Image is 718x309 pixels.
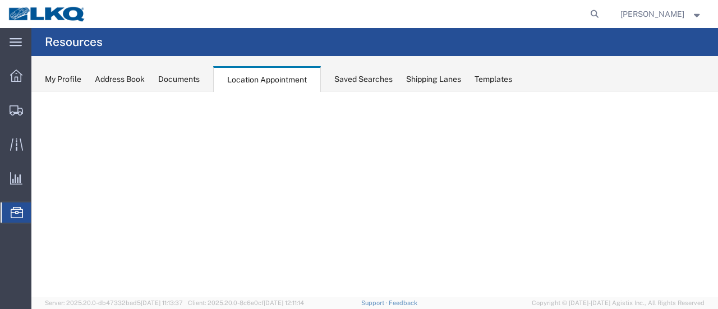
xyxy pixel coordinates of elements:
div: Templates [475,73,512,85]
div: Saved Searches [334,73,393,85]
span: Copyright © [DATE]-[DATE] Agistix Inc., All Rights Reserved [532,298,705,308]
div: Location Appointment [213,66,321,92]
iframe: FS Legacy Container [31,91,718,297]
img: logo [8,6,86,22]
div: My Profile [45,73,81,85]
div: Shipping Lanes [406,73,461,85]
span: [DATE] 12:11:14 [264,299,304,306]
span: Client: 2025.20.0-8c6e0cf [188,299,304,306]
div: Address Book [95,73,145,85]
span: [DATE] 11:13:37 [141,299,183,306]
span: Server: 2025.20.0-db47332bad5 [45,299,183,306]
span: Sopha Sam [620,8,684,20]
h4: Resources [45,28,103,56]
a: Support [361,299,389,306]
a: Feedback [389,299,417,306]
button: [PERSON_NAME] [620,7,703,21]
div: Documents [158,73,200,85]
